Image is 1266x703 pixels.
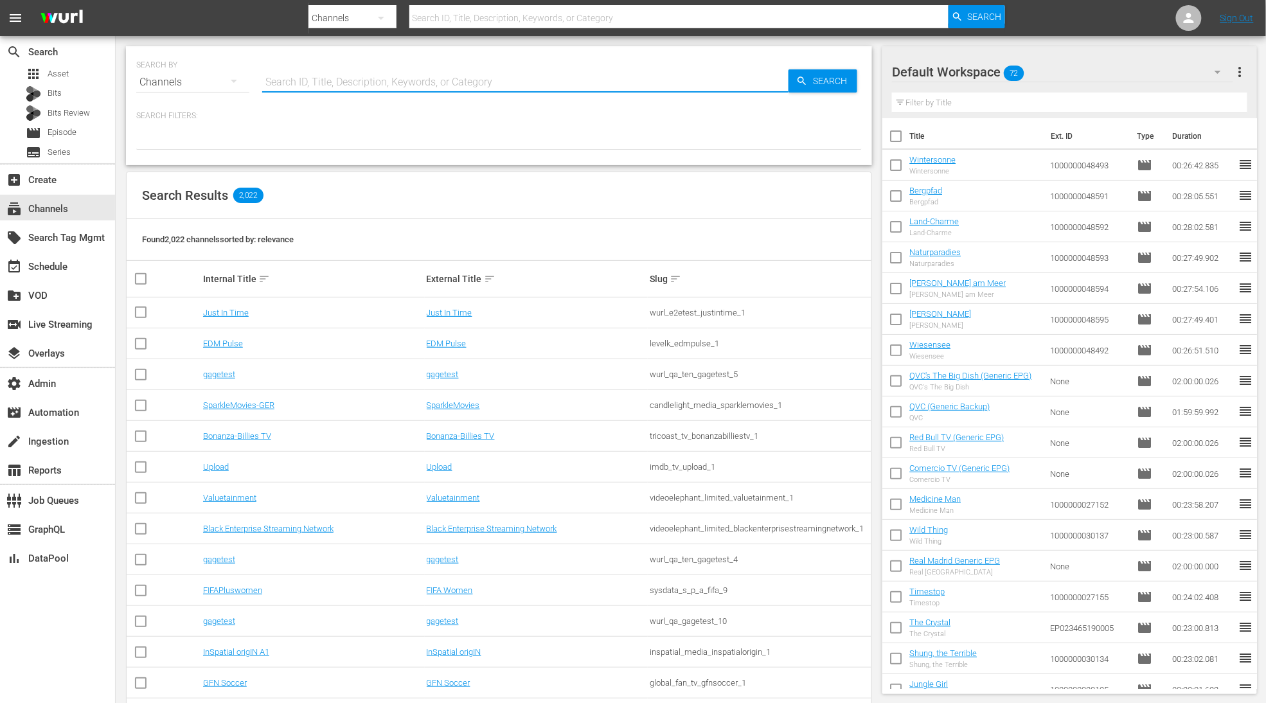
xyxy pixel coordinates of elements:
[203,555,235,564] a: gagetest
[48,67,69,80] span: Asset
[1238,465,1253,481] span: reorder
[1167,396,1238,427] td: 01:59:59.992
[1137,589,1152,605] span: Episode
[650,616,869,626] div: wurl_qa_gagetest_10
[6,317,22,332] span: Live Streaming
[1045,211,1132,242] td: 1000000048592
[1167,366,1238,396] td: 02:00:00.026
[203,647,269,657] a: InSpatial origIN A1
[1238,589,1253,604] span: reorder
[650,493,869,503] div: videoelephant_limited_valuetainment_1
[650,585,869,595] div: sysdata_s_p_a_fifa_9
[789,69,857,93] button: Search
[650,678,869,688] div: global_fan_tv_gfnsoccer_1
[203,462,229,472] a: Upload
[1045,612,1132,643] td: EP023465190005
[909,661,977,669] div: Shung, the Terrible
[1238,527,1253,542] span: reorder
[6,376,22,391] span: Admin
[1045,582,1132,612] td: 1000000027155
[909,371,1031,380] a: QVC's The Big Dish (Generic EPG)
[909,167,956,175] div: Wintersonne
[203,431,271,441] a: Bonanza-Billies TV
[650,339,869,348] div: levelk_edmpulse_1
[909,525,948,535] a: Wild Thing
[1167,489,1238,520] td: 00:23:58.207
[1137,466,1152,481] span: Episode
[1129,118,1164,154] th: Type
[6,288,22,303] span: VOD
[892,54,1233,90] div: Default Workspace
[427,462,452,472] a: Upload
[26,105,41,121] div: Bits Review
[1045,427,1132,458] td: None
[1045,304,1132,335] td: 1000000048595
[48,146,71,159] span: Series
[1167,458,1238,489] td: 02:00:00.026
[1167,304,1238,335] td: 00:27:49.401
[203,339,243,348] a: EDM Pulse
[1004,60,1024,87] span: 72
[6,522,22,537] span: GraphQL
[142,188,228,203] span: Search Results
[967,5,1001,28] span: Search
[6,201,22,217] span: Channels
[427,308,472,317] a: Just In Time
[650,271,869,287] div: Slug
[1164,118,1242,154] th: Duration
[1045,242,1132,273] td: 1000000048593
[909,568,1000,576] div: Real [GEOGRAPHIC_DATA]
[909,198,942,206] div: Bergpfad
[650,647,869,657] div: inspatial_media_inspatialorigin_1
[1137,312,1152,327] span: Episode
[427,431,495,441] a: Bonanza-Billies TV
[1167,273,1238,304] td: 00:27:54.106
[1167,150,1238,181] td: 00:26:42.835
[1238,404,1253,419] span: reorder
[258,273,270,285] span: sort
[909,648,977,658] a: Shung, the Terrible
[909,476,1010,484] div: Comercio TV
[1238,218,1253,234] span: reorder
[1167,612,1238,643] td: 00:23:00.813
[909,556,1000,565] a: Real Madrid Generic EPG
[1137,558,1152,574] span: Episode
[6,551,22,566] span: DataPool
[1167,335,1238,366] td: 00:26:51.510
[31,3,93,33] img: ans4CAIJ8jUAAAAAAAAAAAAAAAAAAAAAAAAgQb4GAAAAAAAAAAAAAAAAAAAAAAAAJMjXAAAAAAAAAAAAAAAAAAAAAAAAgAT5G...
[1238,373,1253,388] span: reorder
[48,126,76,139] span: Episode
[909,309,971,319] a: [PERSON_NAME]
[1045,335,1132,366] td: 1000000048492
[1238,342,1253,357] span: reorder
[909,278,1006,288] a: [PERSON_NAME] am Meer
[909,402,990,411] a: QVC (Generic Backup)
[909,383,1031,391] div: QVC's The Big Dish
[1045,366,1132,396] td: None
[650,431,869,441] div: tricoast_tv_bonanzabilliestv_1
[6,434,22,449] span: Ingestion
[909,321,971,330] div: [PERSON_NAME]
[1137,219,1152,235] span: Episode
[670,273,681,285] span: sort
[1167,551,1238,582] td: 02:00:00.000
[650,524,869,533] div: videoelephant_limited_blackenterprisestreamingnetwork_1
[909,432,1004,442] a: Red Bull TV (Generic EPG)
[1238,650,1253,666] span: reorder
[909,229,959,237] div: Land-Charme
[909,118,1043,154] th: Title
[48,87,62,100] span: Bits
[6,405,22,420] span: Automation
[427,339,467,348] a: EDM Pulse
[203,369,235,379] a: gagetest
[1238,249,1253,265] span: reorder
[909,618,950,627] a: The Crystal
[909,679,948,689] a: Jungle Girl
[142,235,294,244] span: Found 2,022 channels sorted by: relevance
[136,111,862,121] p: Search Filters:
[6,44,22,60] span: Search
[909,463,1010,473] a: Comercio TV (Generic EPG)
[1137,620,1152,636] span: Episode
[1043,118,1129,154] th: Ext. ID
[1167,643,1238,674] td: 00:23:02.081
